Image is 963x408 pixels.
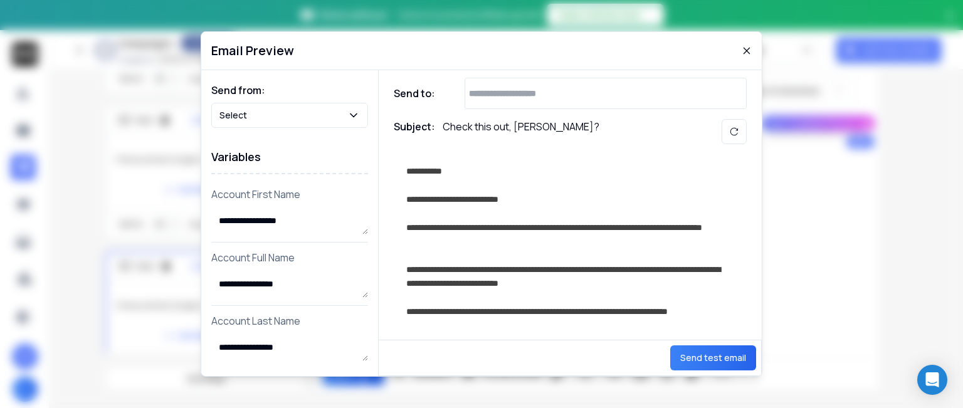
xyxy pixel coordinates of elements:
p: Check this out, [PERSON_NAME]? [443,119,599,144]
h1: Email Preview [211,42,294,60]
p: Account First Name [211,187,368,202]
p: Account Full Name [211,250,368,265]
p: Account Last Name [211,313,368,328]
div: Open Intercom Messenger [917,365,947,395]
p: Select [219,109,252,122]
h1: Send to: [394,86,444,101]
h1: Send from: [211,83,368,98]
h1: Variables [211,140,368,174]
h1: Subject: [394,119,435,144]
button: Send test email [670,345,756,370]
